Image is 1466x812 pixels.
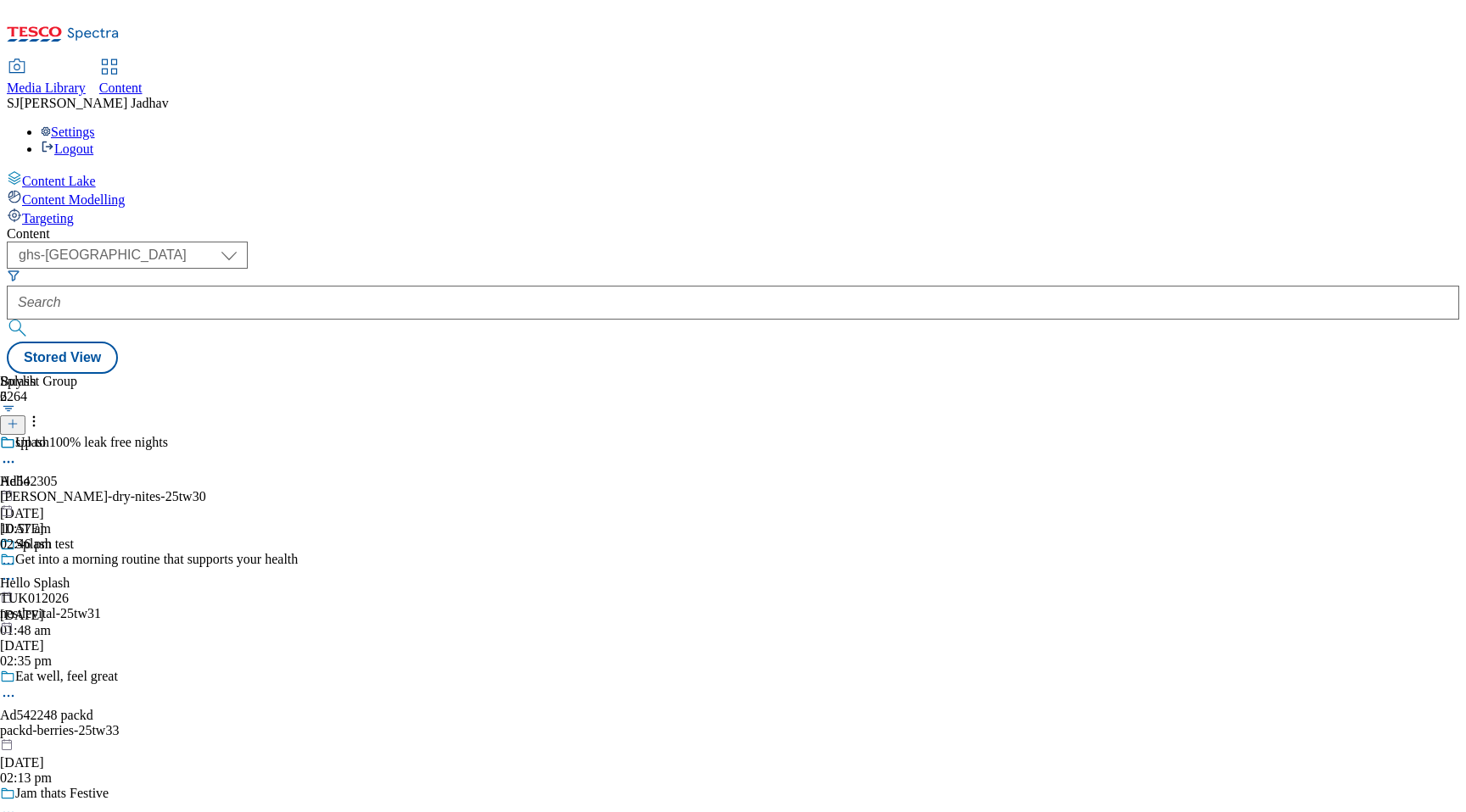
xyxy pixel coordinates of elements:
[15,552,298,567] div: Get into a morning routine that supports your health
[22,174,96,188] span: Content Lake
[15,786,109,801] div: Jam thats Festive
[15,435,168,450] div: Up to 100% leak free nights
[15,669,118,684] div: Eat well, feel great
[20,96,169,110] span: [PERSON_NAME] Jadhav
[99,81,143,95] span: Content
[22,192,125,207] span: Content Modelling
[99,60,143,96] a: Content
[7,226,1459,242] div: Content
[7,269,20,282] svg: Search Filters
[7,286,1459,320] input: Search
[41,142,93,156] a: Logout
[22,211,74,225] span: Targeting
[7,170,1459,189] a: Content Lake
[7,60,86,96] a: Media Library
[7,208,1459,226] a: Targeting
[7,189,1459,208] a: Content Modelling
[7,342,118,374] button: Stored View
[7,96,20,110] span: SJ
[7,81,86,95] span: Media Library
[41,125,95,139] a: Settings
